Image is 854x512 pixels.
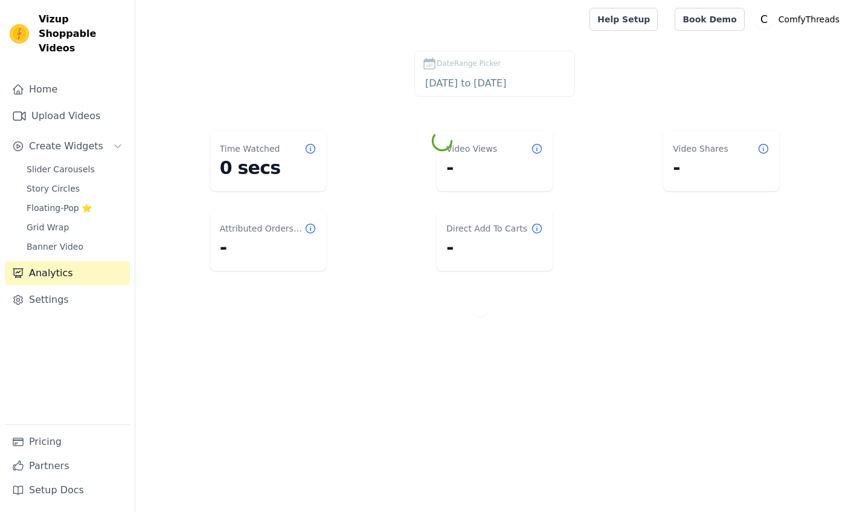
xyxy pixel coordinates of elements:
span: Vizup Shoppable Videos [39,12,125,56]
dt: Direct Add To Carts [446,222,527,235]
a: Setup Docs [5,478,130,502]
dd: - [673,157,769,179]
a: Book Demo [675,8,744,31]
a: Story Circles [19,180,130,197]
a: Slider Carousels [19,161,130,178]
span: Slider Carousels [27,163,95,175]
p: ComfyThreads [774,8,844,30]
a: Upload Videos [5,104,130,128]
button: Create Widgets [5,134,130,158]
dd: - [446,157,543,179]
dd: - [446,237,543,259]
input: DateRange Picker [422,76,567,91]
a: Help Setup [589,8,658,31]
dt: Video Shares [673,143,728,155]
a: Settings [5,288,130,312]
a: Banner Video [19,238,130,255]
dt: Time Watched [220,143,280,155]
a: Partners [5,454,130,478]
button: C ComfyThreads [754,8,844,30]
dd: 0 secs [220,157,316,179]
a: Home [5,77,130,102]
a: Grid Wrap [19,219,130,236]
span: Floating-Pop ⭐ [27,202,92,214]
dt: Video Views [446,143,497,155]
a: Analytics [5,261,130,285]
img: Vizup [10,24,29,44]
span: Story Circles [27,183,80,195]
a: Floating-Pop ⭐ [19,199,130,216]
span: Banner Video [27,241,83,253]
span: Create Widgets [29,139,103,154]
a: Pricing [5,430,130,454]
dd: - [220,237,316,259]
span: DateRange Picker [437,58,501,69]
span: Grid Wrap [27,221,69,233]
text: C [760,13,768,25]
dt: Attributed Orders Count [220,222,304,235]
